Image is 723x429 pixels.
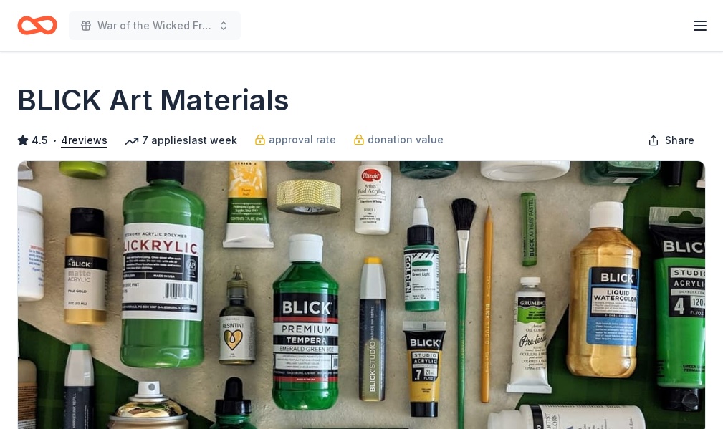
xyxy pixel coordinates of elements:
[368,131,444,148] span: donation value
[17,9,57,42] a: Home
[353,131,444,148] a: donation value
[97,17,212,34] span: War of the Wicked Friendly 10uC
[32,132,48,149] span: 4.5
[52,135,57,146] span: •
[269,131,336,148] span: approval rate
[254,131,336,148] a: approval rate
[61,132,107,149] button: 4reviews
[125,132,237,149] div: 7 applies last week
[636,126,706,155] button: Share
[665,132,694,149] span: Share
[17,80,289,120] h1: BLICK Art Materials
[69,11,241,40] button: War of the Wicked Friendly 10uC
